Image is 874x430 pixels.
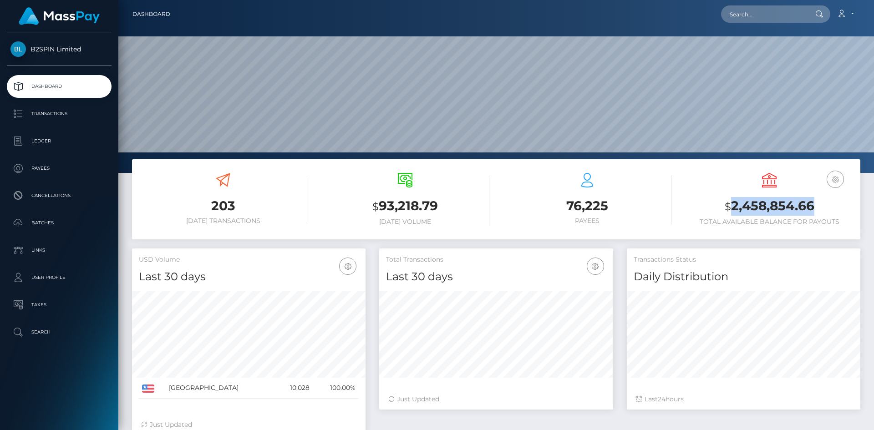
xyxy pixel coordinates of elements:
[7,239,112,262] a: Links
[685,218,854,226] h6: Total Available Balance for Payouts
[132,5,170,24] a: Dashboard
[386,255,606,264] h5: Total Transactions
[7,75,112,98] a: Dashboard
[10,80,108,93] p: Dashboard
[166,378,275,399] td: [GEOGRAPHIC_DATA]
[7,184,112,207] a: Cancellations
[634,269,854,285] h4: Daily Distribution
[636,395,851,404] div: Last hours
[141,420,356,430] div: Just Updated
[19,7,100,25] img: MassPay Logo
[7,157,112,180] a: Payees
[139,217,307,225] h6: [DATE] Transactions
[725,200,731,213] small: $
[10,162,108,175] p: Payees
[7,130,112,152] a: Ledger
[321,197,489,216] h3: 93,218.79
[10,271,108,284] p: User Profile
[7,321,112,344] a: Search
[142,384,154,393] img: US.png
[503,197,671,215] h3: 76,225
[7,45,112,53] span: B2SPIN Limited
[10,189,108,202] p: Cancellations
[10,298,108,312] p: Taxes
[658,395,666,403] span: 24
[10,216,108,230] p: Batches
[321,218,489,226] h6: [DATE] Volume
[7,102,112,125] a: Transactions
[10,134,108,148] p: Ledger
[7,293,112,316] a: Taxes
[10,325,108,339] p: Search
[275,378,313,399] td: 10,028
[7,266,112,289] a: User Profile
[372,200,379,213] small: $
[10,107,108,121] p: Transactions
[685,197,854,216] h3: 2,458,854.66
[721,5,807,23] input: Search...
[139,255,359,264] h5: USD Volume
[503,217,671,225] h6: Payees
[10,41,26,57] img: B2SPIN Limited
[386,269,606,285] h4: Last 30 days
[634,255,854,264] h5: Transactions Status
[7,212,112,234] a: Batches
[139,197,307,215] h3: 203
[388,395,604,404] div: Just Updated
[10,243,108,257] p: Links
[139,269,359,285] h4: Last 30 days
[313,378,359,399] td: 100.00%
